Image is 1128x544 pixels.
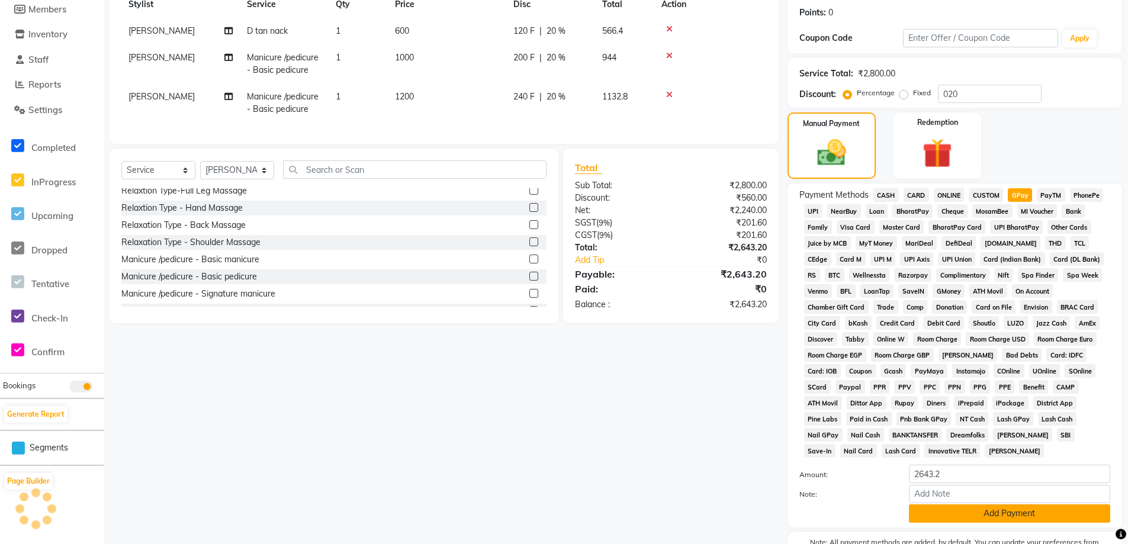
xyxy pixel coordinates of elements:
span: SaveIN [898,284,928,298]
div: ₹0 [671,282,776,296]
input: Enter Offer / Coupon Code [903,29,1058,47]
span: NT Cash [956,412,988,426]
span: SGST [575,217,596,228]
span: Comp [903,300,928,314]
span: Spa Finder [1018,268,1059,282]
span: iPackage [992,396,1029,410]
span: Bookings [3,381,36,390]
div: Manicure /pedicure - Signature manicure [121,288,275,300]
span: Online W [873,332,909,346]
span: UPI Axis [900,252,933,266]
div: Points: [799,7,826,19]
span: Trade [873,300,898,314]
span: 20 % [547,91,565,103]
span: Manicure /pedicure - Basic pedicure [247,52,319,75]
span: City Card [804,316,840,330]
span: MI Voucher [1017,204,1058,218]
span: Innovative TELR [924,444,980,458]
span: BFL [837,284,856,298]
a: Reports [3,78,101,92]
div: ₹2,240.00 [671,204,776,217]
div: Relaxtion Type - Hand Massage [121,202,243,214]
span: PhonePe [1070,188,1104,202]
div: ₹201.60 [671,217,776,229]
span: [PERSON_NAME] [128,52,195,63]
div: Manicure /pedicure - Basic pedicure [121,271,257,283]
div: ₹201.60 [671,229,776,242]
span: [PERSON_NAME] [939,348,998,362]
span: Jazz Cash [1033,316,1071,330]
span: Card (DL Bank) [1050,252,1104,266]
span: iPrepaid [954,396,988,410]
span: Juice by MCB [804,236,851,250]
span: UPI Union [938,252,975,266]
span: Nift [994,268,1013,282]
span: Nail GPay [804,428,843,442]
span: Lash Card [882,444,920,458]
input: Search or Scan [283,160,547,179]
span: 944 [602,52,616,63]
span: SBI [1057,428,1075,442]
span: Nail Cash [847,428,884,442]
span: Bank [1062,204,1085,218]
span: Card (Indian Bank) [980,252,1045,266]
span: Complimentary [936,268,989,282]
span: 20 % [547,51,565,64]
span: Staff [28,54,49,65]
div: ₹2,800.00 [671,179,776,192]
span: InProgress [31,176,76,188]
span: Pnb Bank GPay [896,412,952,426]
span: GPay [1008,188,1032,202]
div: 0 [828,7,833,19]
span: Members [28,4,66,15]
span: PayTM [1037,188,1065,202]
div: Sub Total: [566,179,671,192]
span: CARD [904,188,929,202]
span: SOnline [1065,364,1095,378]
span: Paid in Cash [846,412,892,426]
span: Bad Debts [1002,348,1042,362]
span: Card: IDFC [1046,348,1087,362]
span: 9% [599,230,610,240]
span: Lash GPay [993,412,1033,426]
span: Razorpay [894,268,931,282]
span: D tan nack [247,25,288,36]
div: ₹2,643.20 [671,267,776,281]
label: Fixed [913,88,931,98]
span: ATH Movil [804,396,842,410]
span: CEdge [804,252,831,266]
span: Nail Card [840,444,877,458]
img: _cash.svg [808,136,855,169]
span: Lash Cash [1038,412,1076,426]
div: ₹2,643.20 [671,298,776,311]
span: Card on File [972,300,1015,314]
span: bKash [845,316,872,330]
span: Confirm [31,346,65,358]
span: [PERSON_NAME] [993,428,1052,442]
span: 1 [336,25,340,36]
span: BharatPay Card [928,220,985,234]
div: Relaxation Type - Back Massage [121,219,246,231]
span: 1132.8 [602,91,628,102]
span: Room Charge Euro [1034,332,1097,346]
span: Diners [923,396,949,410]
div: ( ) [566,217,671,229]
span: 9% [599,218,610,227]
button: Page Builder [4,473,53,490]
span: Envision [1020,300,1052,314]
span: ONLINE [934,188,965,202]
span: Save-In [804,444,835,458]
span: Dropped [31,244,68,256]
span: Gcash [880,364,907,378]
span: THD [1045,236,1066,250]
div: Manicure /pedicure - Signature pedicure [121,305,273,317]
span: Cheque [937,204,968,218]
span: 1200 [395,91,414,102]
label: Redemption [917,117,958,128]
span: 566.4 [602,25,623,36]
a: Members [3,3,101,17]
button: Add Payment [909,504,1110,523]
span: PPG [970,380,991,394]
span: CUSTOM [969,188,1003,202]
span: BharatPay [892,204,933,218]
